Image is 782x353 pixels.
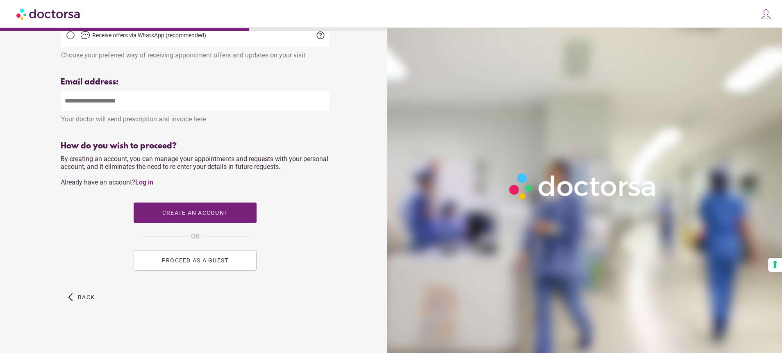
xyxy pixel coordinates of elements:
button: arrow_back_ios Back [65,287,98,307]
span: OR [191,231,200,242]
span: help [316,30,325,40]
img: chat [80,30,90,40]
span: Back [78,294,95,301]
button: PROCEED AS A GUEST [134,250,257,271]
div: Your doctor will send prescription and invoice here [61,111,330,123]
span: PROCEED AS A GUEST [162,257,229,264]
img: Logo-Doctorsa-trans-White-partial-flat.png [505,169,662,204]
div: Choose your preferred way of receiving appointment offers and updates on your visit [61,47,330,59]
span: By creating an account, you can manage your appointments and requests with your personal account,... [61,155,328,186]
div: Email address: [61,77,330,87]
span: Receive offers via WhatsApp (recommended) [92,32,206,39]
img: icons8-customer-100.png [760,9,772,20]
img: Doctorsa.com [16,5,81,23]
button: Your consent preferences for tracking technologies [768,258,782,272]
div: How do you wish to proceed? [61,141,330,151]
button: Create an account [134,203,257,223]
a: Log in [135,178,153,186]
span: Create an account [162,210,228,216]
